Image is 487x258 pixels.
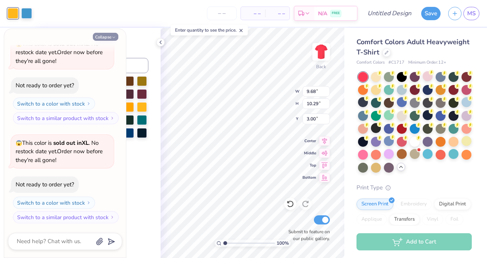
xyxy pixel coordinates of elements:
img: Switch to a color with stock [86,200,91,205]
div: Print Type [356,183,472,192]
span: N/A [318,10,327,18]
span: 😱 [16,40,22,48]
input: – – [207,6,237,20]
img: Switch to a similar product with stock [110,215,115,220]
div: Back [316,63,326,70]
div: Vinyl [422,214,443,225]
div: Digital Print [434,199,471,210]
img: Back [314,44,329,59]
span: FREE [332,11,340,16]
img: Switch to a color with stock [86,101,91,106]
span: MS [467,9,476,18]
a: MS [463,7,479,20]
div: Enter quantity to see the price. [171,25,248,35]
div: Screen Print [356,199,393,210]
div: Not ready to order yet? [16,181,74,188]
span: This color is . No restock date yet. Order now before they're all gone! [16,40,103,65]
div: Not ready to order yet? [16,82,74,89]
span: # C1717 [388,59,404,66]
button: Switch to a similar product with stock [13,211,119,223]
div: Foil [446,214,463,225]
button: Save [421,7,441,20]
span: – – [245,10,261,18]
span: Center [302,138,316,144]
button: Switch to a similar product with stock [13,112,119,124]
span: 😱 [16,139,22,147]
span: Top [302,163,316,168]
span: Middle [302,151,316,156]
label: Submit to feature on our public gallery. [284,228,330,242]
span: Comfort Colors Adult Heavyweight T-Shirt [356,37,469,57]
span: This color is . No restock date yet. Order now before they're all gone! [16,139,103,164]
button: Switch to a color with stock [13,197,95,209]
span: 100 % [277,240,289,247]
span: Minimum Order: 12 + [408,59,446,66]
button: Switch to a color with stock [13,98,95,110]
span: – – [270,10,285,18]
img: Switch to a similar product with stock [110,116,115,120]
div: Applique [356,214,387,225]
span: Bottom [302,175,316,180]
strong: sold out in XL [53,40,89,48]
div: Embroidery [396,199,432,210]
span: Comfort Colors [356,59,385,66]
div: Transfers [389,214,420,225]
strong: sold out in XL [53,139,89,147]
button: Collapse [93,33,118,41]
input: Untitled Design [361,6,417,21]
